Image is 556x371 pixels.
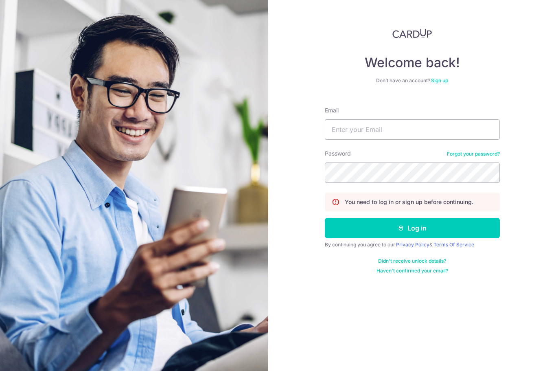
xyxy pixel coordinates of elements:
label: Password [325,149,351,158]
p: You need to log in or sign up before continuing. [345,198,473,206]
label: Email [325,106,339,114]
h4: Welcome back! [325,55,500,71]
a: Privacy Policy [396,241,429,248]
div: By continuing you agree to our & [325,241,500,248]
a: Sign up [431,77,448,83]
a: Terms Of Service [433,241,474,248]
a: Haven't confirmed your email? [377,268,448,274]
img: CardUp Logo [392,29,432,38]
a: Forgot your password? [447,151,500,157]
button: Log in [325,218,500,238]
input: Enter your Email [325,119,500,140]
a: Didn't receive unlock details? [378,258,446,264]
div: Don’t have an account? [325,77,500,84]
